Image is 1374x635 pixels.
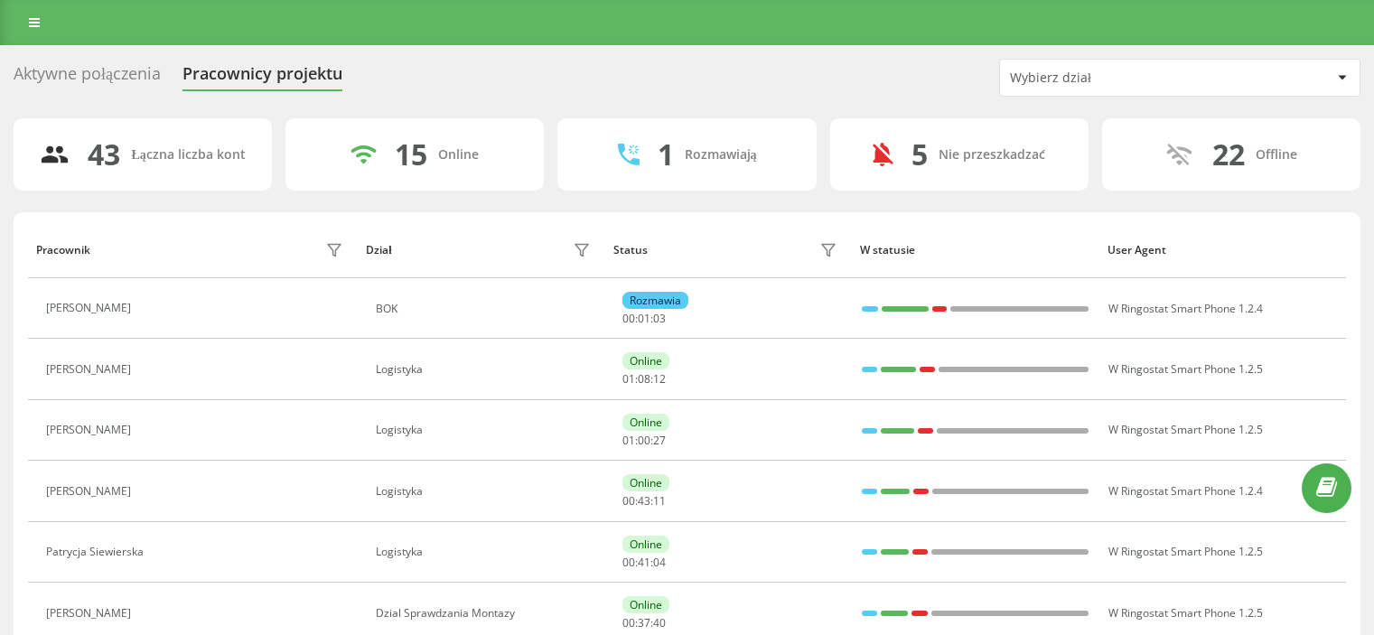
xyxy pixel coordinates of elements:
span: 00 [622,555,635,570]
div: 1 [658,137,674,172]
div: Logistyka [376,546,595,558]
span: 11 [653,493,666,509]
div: 15 [395,137,427,172]
div: 22 [1212,137,1245,172]
span: W Ringostat Smart Phone 1.2.5 [1108,422,1263,437]
div: Patrycja Siewierska [46,546,148,558]
div: [PERSON_NAME] [46,302,136,314]
span: 03 [653,311,666,326]
div: [PERSON_NAME] [46,424,136,436]
div: Online [622,352,669,369]
div: Online [622,474,669,491]
div: [PERSON_NAME] [46,485,136,498]
div: BOK [376,303,595,315]
div: W statusie [860,244,1090,257]
div: User Agent [1108,244,1338,257]
div: Rozmawia [622,292,688,309]
div: Online [622,414,669,431]
div: Logistyka [376,424,595,436]
div: : : [622,556,666,569]
div: [PERSON_NAME] [46,607,136,620]
span: 00 [622,615,635,630]
div: [PERSON_NAME] [46,363,136,376]
div: : : [622,617,666,630]
span: W Ringostat Smart Phone 1.2.4 [1108,483,1263,499]
div: Online [622,596,669,613]
div: 5 [911,137,928,172]
span: 01 [638,311,650,326]
span: W Ringostat Smart Phone 1.2.5 [1108,605,1263,621]
span: 27 [653,433,666,448]
span: 12 [653,371,666,387]
span: 00 [638,433,650,448]
div: : : [622,373,666,386]
div: Online [438,147,479,163]
span: 04 [653,555,666,570]
div: Online [622,536,669,553]
span: W Ringostat Smart Phone 1.2.5 [1108,544,1263,559]
div: Offline [1256,147,1297,163]
div: Pracownik [36,244,90,257]
div: Dzial Sprawdzania Montazy [376,607,595,620]
span: 40 [653,615,666,630]
div: : : [622,313,666,325]
span: 43 [638,493,650,509]
div: Logistyka [376,485,595,498]
div: Logistyka [376,363,595,376]
div: Dział [366,244,391,257]
span: 00 [622,311,635,326]
span: W Ringostat Smart Phone 1.2.5 [1108,361,1263,377]
div: Łączna liczba kont [131,147,245,163]
div: : : [622,495,666,508]
div: Nie przeszkadzać [939,147,1045,163]
span: 01 [622,371,635,387]
span: 37 [638,615,650,630]
div: Pracownicy projektu [182,64,342,92]
span: 08 [638,371,650,387]
span: 01 [622,433,635,448]
div: Aktywne połączenia [14,64,161,92]
div: : : [622,434,666,447]
span: 00 [622,493,635,509]
div: Wybierz dział [1010,70,1226,86]
div: Rozmawiają [685,147,757,163]
div: 43 [88,137,120,172]
span: W Ringostat Smart Phone 1.2.4 [1108,301,1263,316]
span: 41 [638,555,650,570]
div: Status [613,244,648,257]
